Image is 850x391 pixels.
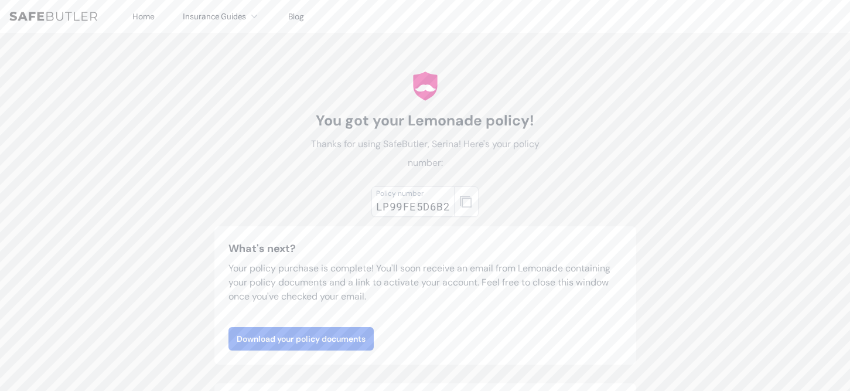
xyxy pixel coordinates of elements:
p: Your policy purchase is complete! You'll soon receive an email from Lemonade containing your poli... [228,261,622,304]
a: Blog [288,11,304,22]
div: LP99FE5D6B2 [376,198,450,215]
h1: You got your Lemonade policy! [294,111,557,130]
h3: What's next? [228,240,622,257]
a: Home [132,11,155,22]
img: SafeButler Text Logo [9,12,97,21]
p: Thanks for using SafeButler, Serina! Here's your policy number: [294,135,557,172]
div: Policy number [376,189,450,198]
button: Insurance Guides [183,9,260,23]
a: Download your policy documents [228,327,374,351]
